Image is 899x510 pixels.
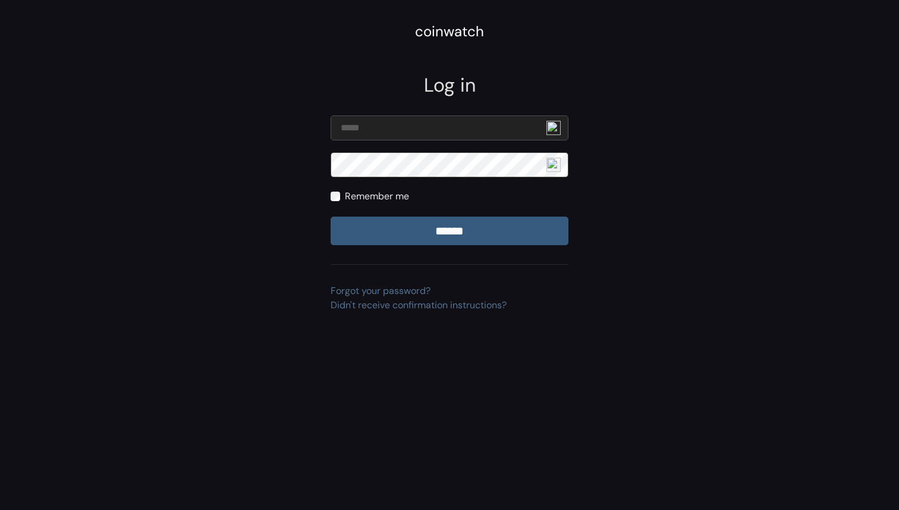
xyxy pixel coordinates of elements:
[546,158,561,172] img: npw-badge-icon.svg
[331,74,568,96] h2: Log in
[415,21,484,42] div: coinwatch
[415,27,484,39] a: coinwatch
[331,284,430,297] a: Forgot your password?
[546,121,561,135] img: npw-badge-icon.svg
[331,299,507,311] a: Didn't receive confirmation instructions?
[345,189,409,204] label: Remember me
